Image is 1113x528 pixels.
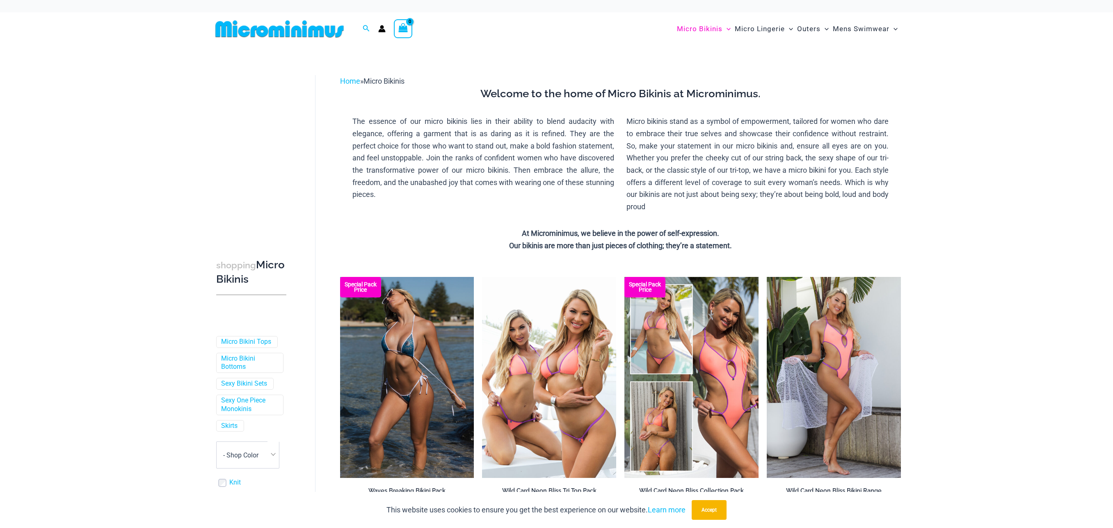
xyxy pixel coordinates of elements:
[624,277,759,478] a: Collection Pack (7) Collection Pack B (1)Collection Pack B (1)
[482,277,616,478] a: Wild Card Neon Bliss Tri Top PackWild Card Neon Bliss Tri Top Pack BWild Card Neon Bliss Tri Top ...
[675,16,733,41] a: Micro BikinisMenu ToggleMenu Toggle
[482,277,616,478] img: Wild Card Neon Bliss Tri Top Pack
[831,16,900,41] a: Mens SwimwearMenu ToggleMenu Toggle
[767,277,901,478] a: Wild Card Neon Bliss 312 Top 01Wild Card Neon Bliss 819 One Piece St Martin 5996 Sarong 04Wild Ca...
[767,487,901,498] a: Wild Card Neon Bliss Bikini Range
[378,25,386,32] a: Account icon link
[216,258,286,286] h3: Micro Bikinis
[767,487,901,495] h2: Wild Card Neon Bliss Bikini Range
[626,115,889,213] p: Micro bikinis stand as a symbol of empowerment, tailored for women who dare to embrace their true...
[785,18,793,39] span: Menu Toggle
[216,69,290,233] iframe: TrustedSite Certified
[216,441,279,469] span: - Shop Color
[221,396,277,414] a: Sexy One Piece Monokinis
[340,77,360,85] a: Home
[340,487,474,495] h2: Waves Breaking Bikini Pack
[674,15,901,43] nav: Site Navigation
[217,442,279,468] span: - Shop Color
[340,277,474,478] a: Waves Breaking Ocean 312 Top 456 Bottom 08 Waves Breaking Ocean 312 Top 456 Bottom 04Waves Breaki...
[735,18,785,39] span: Micro Lingerie
[722,18,731,39] span: Menu Toggle
[223,451,258,459] span: - Shop Color
[340,282,381,293] b: Special Pack Price
[221,422,238,430] a: Skirts
[340,487,474,498] a: Waves Breaking Bikini Pack
[767,277,901,478] img: Wild Card Neon Bliss 312 Top 01
[363,77,405,85] span: Micro Bikinis
[216,260,256,270] span: shopping
[363,24,370,34] a: Search icon link
[820,18,829,39] span: Menu Toggle
[624,487,759,495] h2: Wild Card Neon Bliss Collection Pack
[795,16,831,41] a: OutersMenu ToggleMenu Toggle
[522,229,719,238] strong: At Microminimus, we believe in the power of self-expression.
[624,487,759,498] a: Wild Card Neon Bliss Collection Pack
[509,241,732,250] strong: Our bikinis are more than just pieces of clothing; they’re a statement.
[221,379,267,388] a: Sexy Bikini Sets
[482,487,616,498] a: Wild Card Neon Bliss Tri Top Pack
[221,354,277,372] a: Micro Bikini Bottoms
[394,19,413,38] a: View Shopping Cart, empty
[346,87,895,101] h3: Welcome to the home of Micro Bikinis at Microminimus.
[221,338,271,346] a: Micro Bikini Tops
[677,18,722,39] span: Micro Bikinis
[692,500,727,520] button: Accept
[889,18,898,39] span: Menu Toggle
[624,277,759,478] img: Collection Pack (7)
[340,277,474,478] img: Waves Breaking Ocean 312 Top 456 Bottom 08
[624,282,665,293] b: Special Pack Price
[386,504,686,516] p: This website uses cookies to ensure you get the best experience on our website.
[482,487,616,495] h2: Wild Card Neon Bliss Tri Top Pack
[352,115,615,201] p: The essence of our micro bikinis lies in their ability to blend audacity with elegance, offering ...
[797,18,820,39] span: Outers
[340,77,405,85] span: »
[733,16,795,41] a: Micro LingerieMenu ToggleMenu Toggle
[229,478,241,487] a: Knit
[212,20,347,38] img: MM SHOP LOGO FLAT
[648,505,686,514] a: Learn more
[833,18,889,39] span: Mens Swimwear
